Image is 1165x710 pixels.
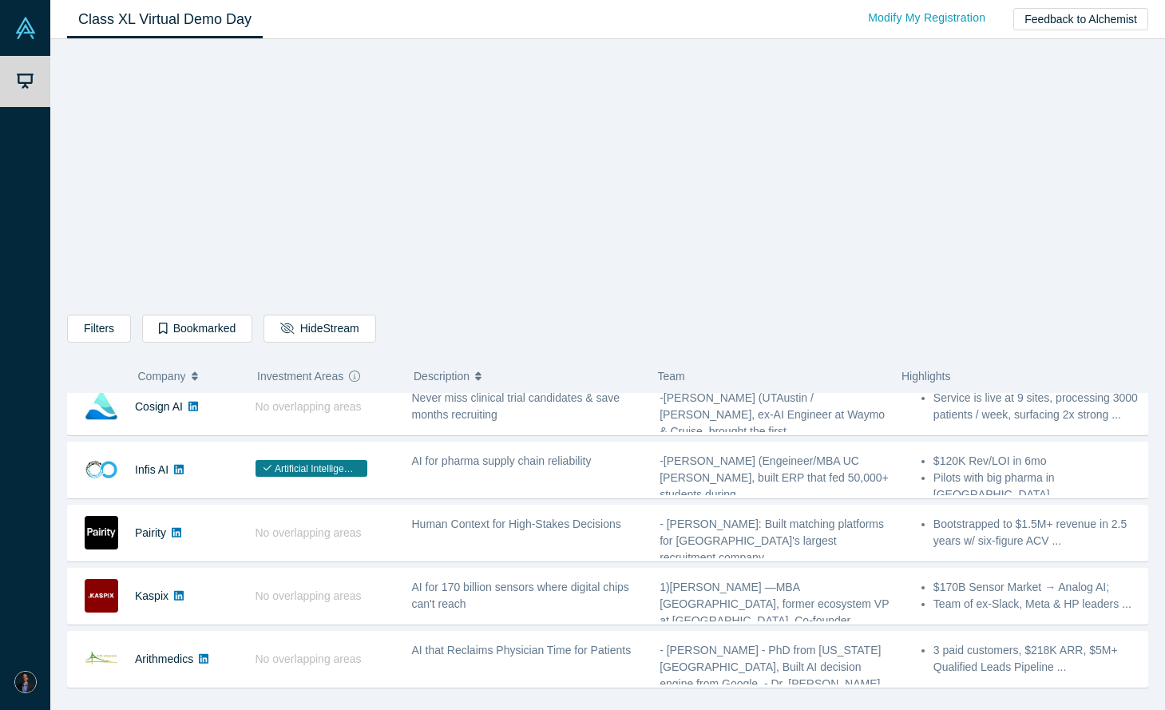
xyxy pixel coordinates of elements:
[256,526,362,539] span: No overlapping areas
[256,589,362,602] span: No overlapping areas
[135,589,168,602] a: Kaspix
[933,470,1139,503] li: Pilots with big pharma in [GEOGRAPHIC_DATA] ...
[660,581,889,627] span: 1)[PERSON_NAME] —MBA [GEOGRAPHIC_DATA], former ecosystem VP at [GEOGRAPHIC_DATA]. Co-founder ...
[256,460,367,477] span: Artificial Intelligence
[660,518,884,564] span: - [PERSON_NAME]: Built matching platforms for [GEOGRAPHIC_DATA]'s largest recruitment company ...
[933,516,1139,549] li: Bootstrapped to $1.5M+ revenue in 2.5 years w/ six-figure ACV ...
[85,453,118,486] img: Infis AI's Logo
[67,1,263,38] a: Class XL Virtual Demo Day
[660,454,889,501] span: -[PERSON_NAME] (Engeineer/MBA UC [PERSON_NAME], built ERP that fed 50,000+ students during ...
[933,579,1139,596] li: $170B Sensor Market → Analog AI;
[142,315,252,343] button: Bookmarked
[256,652,362,665] span: No overlapping areas
[660,391,885,438] span: -[PERSON_NAME] (UTAustin / [PERSON_NAME], ex-AI Engineer at Waymo & Cruise, brought the first ...
[264,315,375,343] button: HideStream
[658,370,685,383] span: Team
[135,526,166,539] a: Pairity
[85,642,118,676] img: Arithmedics's Logo
[414,359,641,393] button: Description
[933,453,1139,470] li: $120K Rev/LOI in 6mo
[851,4,1002,32] a: Modify My Registration
[412,644,632,656] span: AI that Reclaims Physician Time for Patients
[256,400,362,413] span: No overlapping areas
[85,516,118,549] img: Pairity's Logo
[385,52,830,303] iframe: Alchemist Class XL Demo Day: Vault
[414,359,470,393] span: Description
[67,315,131,343] button: Filters
[14,671,37,693] img: Sunil Kunisetty's Account
[135,463,168,476] a: Infis AI
[85,579,118,613] img: Kaspix's Logo
[933,596,1139,613] li: Team of ex-Slack, Meta & HP leaders ...
[257,359,343,393] span: Investment Areas
[85,390,118,423] img: Cosign AI's Logo
[135,400,183,413] a: Cosign AI
[138,359,186,393] span: Company
[135,652,193,665] a: Arithmedics
[901,370,950,383] span: Highlights
[933,390,1139,423] li: Service is live at 9 sites, processing 3000 patients / week, surfacing 2x strong ...
[138,359,241,393] button: Company
[412,454,592,467] span: AI for pharma supply chain reliability
[1013,8,1148,30] button: Feedback to Alchemist
[14,17,37,39] img: Alchemist Vault Logo
[660,644,881,707] span: - [PERSON_NAME] - PhD from [US_STATE][GEOGRAPHIC_DATA], Built AI decision engine from Google, - D...
[933,642,1139,676] li: 3 paid customers, $218K ARR, $5M+ Qualified Leads Pipeline ...
[412,518,621,530] span: Human Context for High-Stakes Decisions
[412,581,629,610] span: AI for 170 billion sensors where digital chips can't reach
